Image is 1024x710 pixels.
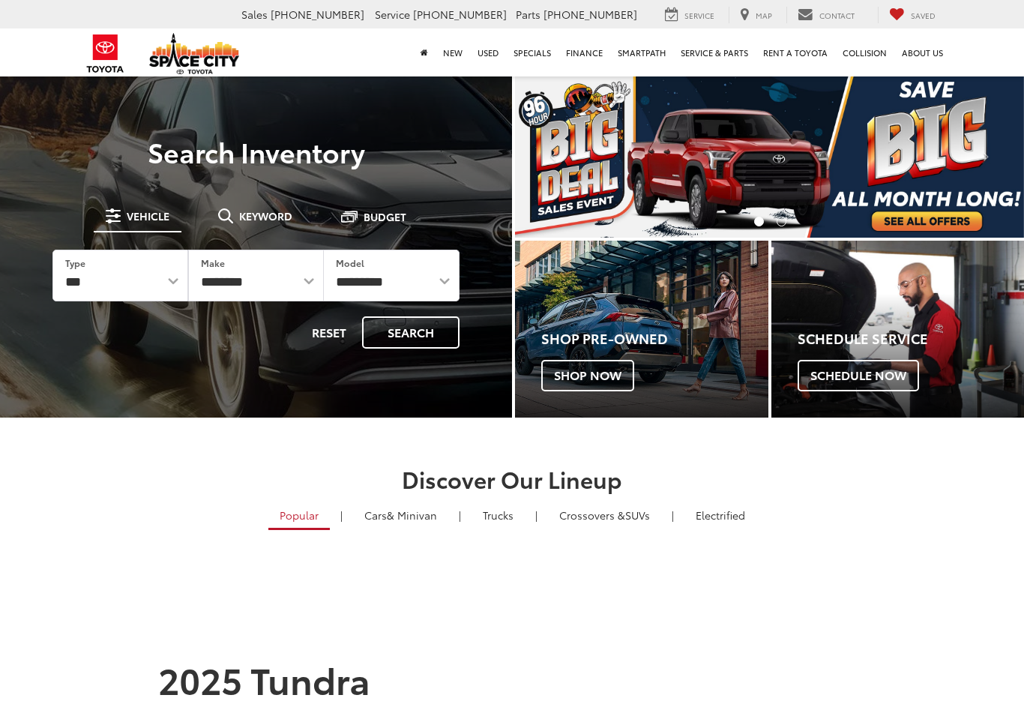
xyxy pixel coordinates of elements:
[149,33,239,74] img: Space City Toyota
[516,7,540,22] span: Parts
[85,466,939,491] h2: Discover Our Lineup
[756,10,772,21] span: Map
[337,508,346,523] li: |
[798,360,919,391] span: Schedule Now
[548,502,661,528] a: SUVs
[65,256,85,269] label: Type
[470,28,506,76] a: Used
[729,7,783,23] a: Map
[531,508,541,523] li: |
[756,28,835,76] a: Rent a Toyota
[684,10,714,21] span: Service
[387,508,437,523] span: & Minivan
[515,105,591,208] button: Click to view previous picture.
[239,211,292,221] span: Keyword
[362,316,460,349] button: Search
[541,331,768,346] h4: Shop Pre-Owned
[786,7,866,23] a: Contact
[31,136,481,166] h3: Search Inventory
[541,360,634,391] span: Shop Now
[515,241,768,418] a: Shop Pre-Owned Shop Now
[777,217,786,226] li: Go to slide number 2.
[268,502,330,530] a: Popular
[610,28,673,76] a: SmartPath
[559,508,625,523] span: Crossovers &
[436,28,470,76] a: New
[894,28,951,76] a: About Us
[515,241,768,418] div: Toyota
[336,256,364,269] label: Model
[819,10,855,21] span: Contact
[455,508,465,523] li: |
[515,75,1024,238] div: carousel slide number 1 of 2
[353,502,448,528] a: Cars
[654,7,726,23] a: Service
[506,28,558,76] a: Specials
[375,7,410,22] span: Service
[271,7,364,22] span: [PHONE_NUMBER]
[673,28,756,76] a: Service & Parts
[241,7,268,22] span: Sales
[364,211,406,222] span: Budget
[684,502,756,528] a: Electrified
[472,502,525,528] a: Trucks
[413,28,436,76] a: Home
[158,653,370,704] strong: 2025 Tundra
[201,256,225,269] label: Make
[77,29,133,78] img: Toyota
[515,75,1024,238] img: Big Deal Sales Event
[668,508,678,523] li: |
[543,7,637,22] span: [PHONE_NUMBER]
[754,217,764,226] li: Go to slide number 1.
[413,7,507,22] span: [PHONE_NUMBER]
[127,211,169,221] span: Vehicle
[558,28,610,76] a: Finance
[911,10,936,21] span: Saved
[878,7,947,23] a: My Saved Vehicles
[515,75,1024,238] section: Carousel section with vehicle pictures - may contain disclaimers.
[948,105,1024,208] button: Click to view next picture.
[299,316,359,349] button: Reset
[835,28,894,76] a: Collision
